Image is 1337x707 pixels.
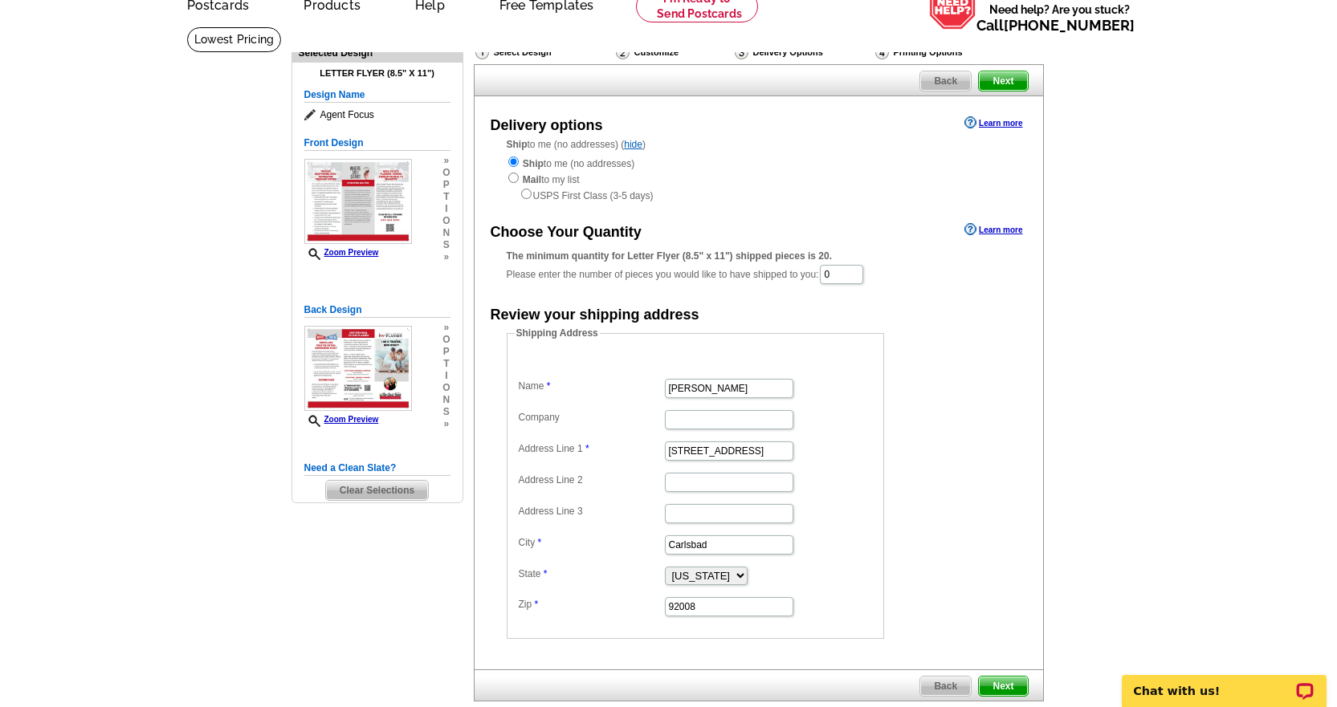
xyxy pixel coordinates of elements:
[523,158,544,169] strong: Ship
[442,155,450,167] span: »
[515,326,600,340] legend: Shipping Address
[292,45,463,60] div: Selected Design
[624,139,642,150] a: hide
[507,249,1011,263] div: The minimum quantity for Letter Flyer (8.5" x 11") shipped pieces is 20.
[964,116,1022,129] a: Learn more
[919,71,972,91] a: Back
[519,473,663,487] label: Address Line 2
[976,2,1143,34] span: Need help? Are you stuck?
[304,87,450,103] h5: Design Name
[304,326,412,411] img: small-thumb.jpg
[442,382,450,394] span: o
[442,191,450,203] span: t
[442,227,450,239] span: n
[304,461,450,476] h5: Need a Clean Slate?
[442,394,450,406] span: n
[304,136,450,151] h5: Front Design
[1004,17,1135,34] a: [PHONE_NUMBER]
[874,44,1017,60] div: Printing Options
[519,597,663,612] label: Zip
[523,174,541,185] strong: Mail
[442,251,450,263] span: »
[304,303,450,318] h5: Back Design
[976,17,1135,34] span: Call
[491,115,603,136] div: Delivery options
[507,155,1011,203] div: to me (no addresses) to my list
[475,137,1043,203] div: to me (no addresses) ( )
[442,167,450,179] span: o
[442,203,450,215] span: i
[326,481,428,500] span: Clear Selections
[519,567,663,581] label: State
[979,677,1027,696] span: Next
[507,187,1011,203] div: USPS First Class (3-5 days)
[475,45,489,59] img: Select Design
[442,418,450,430] span: »
[304,415,379,424] a: Zoom Preview
[442,370,450,382] span: i
[616,45,630,59] img: Customize
[919,676,972,697] a: Back
[442,334,450,346] span: o
[442,179,450,191] span: p
[442,406,450,418] span: s
[920,677,971,696] span: Back
[614,44,733,64] div: Customize
[733,44,874,64] div: Delivery Options
[304,159,412,244] img: small-thumb.jpg
[519,535,663,550] label: City
[964,223,1022,236] a: Learn more
[304,248,379,257] a: Zoom Preview
[507,139,528,150] strong: Ship
[507,249,1011,286] div: Please enter the number of pieces you would like to have shipped to you:
[979,71,1027,91] span: Next
[442,215,450,227] span: o
[519,441,663,456] label: Address Line 1
[491,304,699,326] div: Review your shipping address
[875,45,889,59] img: Printing Options & Summary
[442,322,450,334] span: »
[442,346,450,358] span: p
[442,239,450,251] span: s
[920,71,971,91] span: Back
[474,44,614,64] div: Select Design
[304,107,450,123] span: Agent Focus
[1111,656,1337,707] iframe: LiveChat chat widget
[519,379,663,393] label: Name
[519,410,663,425] label: Company
[442,358,450,370] span: t
[735,45,748,59] img: Delivery Options
[304,68,450,79] h4: Letter Flyer (8.5" x 11")
[491,221,642,243] div: Choose Your Quantity
[519,504,663,518] label: Address Line 3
